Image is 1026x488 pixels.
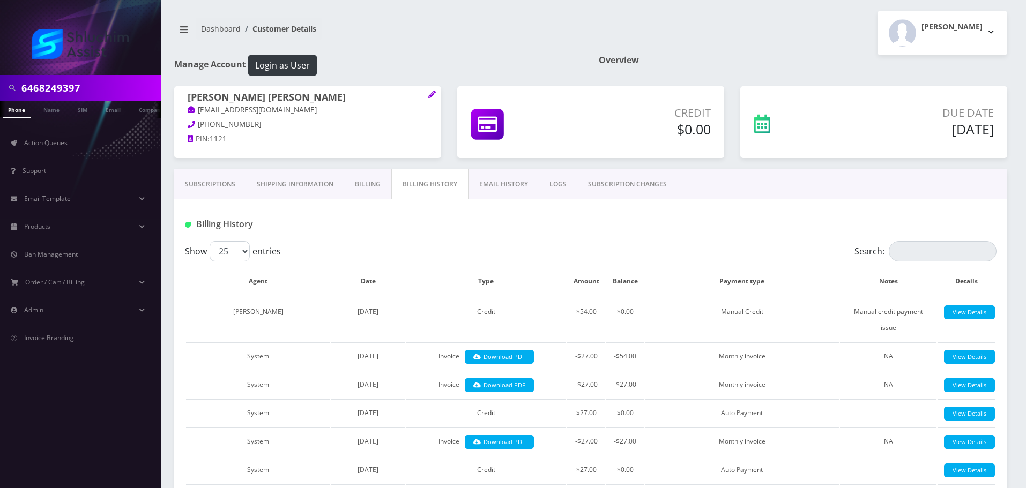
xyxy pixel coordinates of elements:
[133,101,169,117] a: Company
[248,55,317,76] button: Login as User
[606,298,644,341] td: $0.00
[406,427,566,455] td: Invoice
[839,121,994,137] h5: [DATE]
[645,456,839,483] td: Auto Payment
[406,266,566,297] th: Type
[38,101,65,117] a: Name
[854,241,997,261] label: Search:
[567,399,605,426] td: $27.00
[24,194,71,203] span: Email Template
[186,399,330,426] td: System
[406,399,566,426] td: Credit
[645,427,839,455] td: Monthly invoice
[944,350,995,364] a: View Details
[938,266,995,297] th: Details
[577,121,711,137] h5: $0.00
[406,342,566,370] td: Invoice
[246,169,344,200] a: Shipping Information
[21,78,158,98] input: Search in Company
[840,427,936,455] td: NA
[840,298,936,341] td: Manual credit payment issue
[577,169,678,200] a: SUBSCRIPTION CHANGES
[358,465,378,474] span: [DATE]
[358,408,378,417] span: [DATE]
[201,24,241,34] a: Dashboard
[465,435,534,449] a: Download PDF
[567,427,605,455] td: -$27.00
[24,250,78,259] span: Ban Management
[188,92,428,104] h1: [PERSON_NAME] [PERSON_NAME]
[577,105,711,121] p: Credit
[645,342,839,370] td: Monthly invoice
[645,399,839,426] td: Auto Payment
[944,378,995,393] a: View Details
[241,23,316,34] li: Customer Details
[840,342,936,370] td: NA
[331,266,405,297] th: Date
[24,222,50,231] span: Products
[186,456,330,483] td: System
[840,371,936,398] td: NA
[921,22,983,32] h2: [PERSON_NAME]
[645,298,839,341] td: Manual Credit
[186,427,330,455] td: System
[25,277,85,287] span: Order / Cart / Billing
[358,351,378,361] span: [DATE]
[72,101,93,117] a: SIM
[839,105,994,121] p: Due Date
[358,380,378,389] span: [DATE]
[100,101,126,117] a: Email
[465,378,534,393] a: Download PDF
[24,333,74,342] span: Invoice Branding
[606,399,644,426] td: $0.00
[358,307,378,316] span: [DATE]
[188,105,317,116] a: [EMAIL_ADDRESS][DOMAIN_NAME]
[469,169,539,200] a: EMAIL HISTORY
[174,169,246,200] a: Subscriptions
[645,266,839,297] th: Payment type
[567,298,605,341] td: $54.00
[606,266,644,297] th: Balance
[606,456,644,483] td: $0.00
[344,169,391,200] a: Billing
[599,55,1007,65] h1: Overview
[210,241,250,261] select: Showentries
[539,169,577,200] a: LOGS
[23,166,46,175] span: Support
[358,437,378,446] span: [DATE]
[878,11,1007,55] button: [PERSON_NAME]
[188,134,210,145] a: PIN:
[406,298,566,341] td: Credit
[186,266,330,297] th: Agent
[944,305,995,320] a: View Details
[567,266,605,297] th: Amount
[944,435,995,449] a: View Details
[606,371,644,398] td: -$27.00
[567,342,605,370] td: -$27.00
[567,456,605,483] td: $27.00
[606,342,644,370] td: -$54.00
[174,18,583,48] nav: breadcrumb
[198,119,261,129] span: [PHONE_NUMBER]
[185,219,445,229] h1: Billing History
[186,371,330,398] td: System
[210,134,227,144] span: 1121
[645,371,839,398] td: Monthly invoice
[944,407,995,421] a: View Details
[391,169,469,200] a: Billing History
[606,427,644,455] td: -$27.00
[840,266,936,297] th: Notes
[889,241,997,261] input: Search:
[24,305,43,314] span: Admin
[32,29,129,59] img: Shluchim Assist
[465,350,534,364] a: Download PDF
[24,138,68,147] span: Action Queues
[567,371,605,398] td: -$27.00
[246,58,317,70] a: Login as User
[185,241,281,261] label: Show entries
[186,342,330,370] td: System
[186,298,330,341] td: [PERSON_NAME]
[944,463,995,478] a: View Details
[406,456,566,483] td: Credit
[406,371,566,398] td: Invoice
